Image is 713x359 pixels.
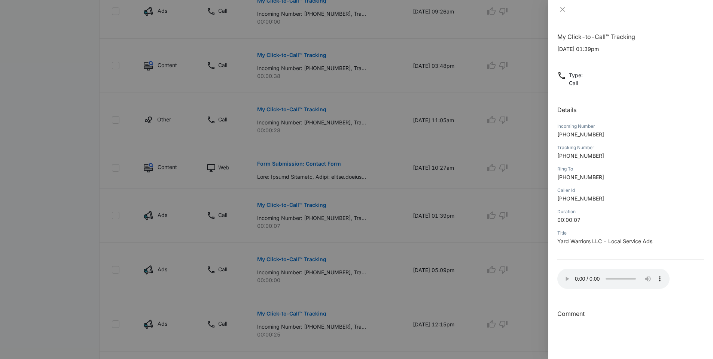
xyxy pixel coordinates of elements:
[557,230,704,236] div: Title
[557,153,604,159] span: [PHONE_NUMBER]
[557,238,652,244] span: Yard Warriors LLC - Local Service Ads
[557,187,704,194] div: Caller Id
[557,45,704,53] p: [DATE] 01:39pm
[557,123,704,130] div: Incoming Number
[557,174,604,180] span: [PHONE_NUMBER]
[557,309,704,318] h3: Comment
[569,71,583,79] p: Type :
[557,195,604,202] span: [PHONE_NUMBER]
[557,105,704,114] h2: Details
[560,6,566,12] span: close
[557,166,704,172] div: Ring To
[569,79,583,87] p: Call
[557,32,704,41] h1: My Click-to-Call™ Tracking
[557,6,568,13] button: Close
[557,144,704,151] div: Tracking Number
[557,269,670,289] audio: Your browser does not support the audio tag.
[557,208,704,215] div: Duration
[557,217,581,223] span: 00:00:07
[557,131,604,138] span: [PHONE_NUMBER]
